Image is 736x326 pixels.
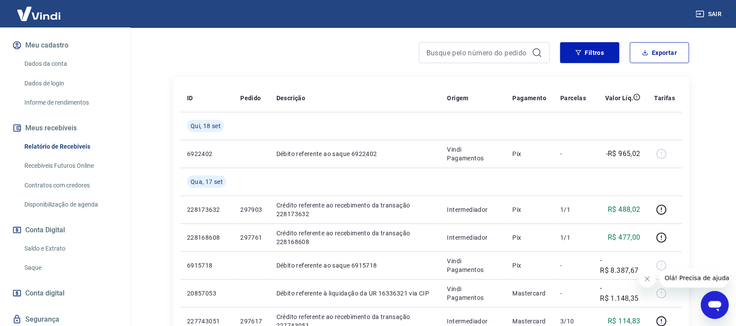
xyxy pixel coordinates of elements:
[191,177,223,186] span: Qua, 17 set
[447,94,469,102] p: Origem
[694,6,726,22] button: Sair
[187,205,226,214] p: 228173632
[701,291,729,319] iframe: Botão para abrir a janela de mensagens
[187,149,226,158] p: 6922402
[21,94,120,112] a: Informe de rendimentos
[608,204,641,215] p: R$ 488,02
[447,145,499,163] p: Vindi Pagamentos
[21,157,120,175] a: Recebíveis Futuros Online
[561,261,586,270] p: -
[187,94,193,102] p: ID
[10,119,120,138] button: Meus recebíveis
[513,289,547,298] p: Mastercard
[561,149,586,158] p: -
[513,261,547,270] p: Pix
[561,94,586,102] p: Parcelas
[187,317,226,326] p: 227743051
[513,149,547,158] p: Pix
[513,233,547,242] p: Pix
[561,317,586,326] p: 3/10
[605,94,634,102] p: Valor Líq.
[21,138,120,156] a: Relatório de Recebíveis
[276,94,306,102] p: Descrição
[513,317,547,326] p: Mastercard
[240,317,262,326] p: 297617
[5,6,73,13] span: Olá! Precisa de ajuda?
[276,261,433,270] p: Débito referente ao saque 6915718
[560,42,620,63] button: Filtros
[187,261,226,270] p: 6915718
[21,259,120,277] a: Saque
[447,285,499,302] p: Vindi Pagamentos
[426,46,528,59] input: Busque pelo número do pedido
[660,268,729,288] iframe: Mensagem da empresa
[654,94,675,102] p: Tarifas
[608,232,641,243] p: R$ 477,00
[447,257,499,274] p: Vindi Pagamentos
[187,233,226,242] p: 228168608
[25,287,65,299] span: Conta digital
[513,94,547,102] p: Pagamento
[447,233,499,242] p: Intermediador
[240,233,262,242] p: 297761
[630,42,689,63] button: Exportar
[513,205,547,214] p: Pix
[10,0,67,27] img: Vindi
[447,317,499,326] p: Intermediador
[21,75,120,92] a: Dados de login
[191,122,221,130] span: Qui, 18 set
[276,229,433,246] p: Crédito referente ao recebimento da transação 228168608
[639,270,656,288] iframe: Fechar mensagem
[276,289,433,298] p: Débito referente à liquidação da UR 16336321 via CIP
[21,240,120,258] a: Saldo e Extrato
[10,221,120,240] button: Conta Digital
[606,149,641,159] p: -R$ 965,02
[600,283,641,304] p: -R$ 1.148,35
[561,289,586,298] p: -
[21,177,120,194] a: Contratos com credores
[447,205,499,214] p: Intermediador
[561,205,586,214] p: 1/1
[240,205,262,214] p: 297903
[187,289,226,298] p: 20857053
[21,55,120,73] a: Dados da conta
[276,201,433,218] p: Crédito referente ao recebimento da transação 228173632
[561,233,586,242] p: 1/1
[600,255,641,276] p: -R$ 8.387,67
[240,94,261,102] p: Pedido
[10,284,120,303] a: Conta digital
[276,149,433,158] p: Débito referente ao saque 6922402
[21,196,120,214] a: Disponibilização de agenda
[10,36,120,55] button: Meu cadastro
